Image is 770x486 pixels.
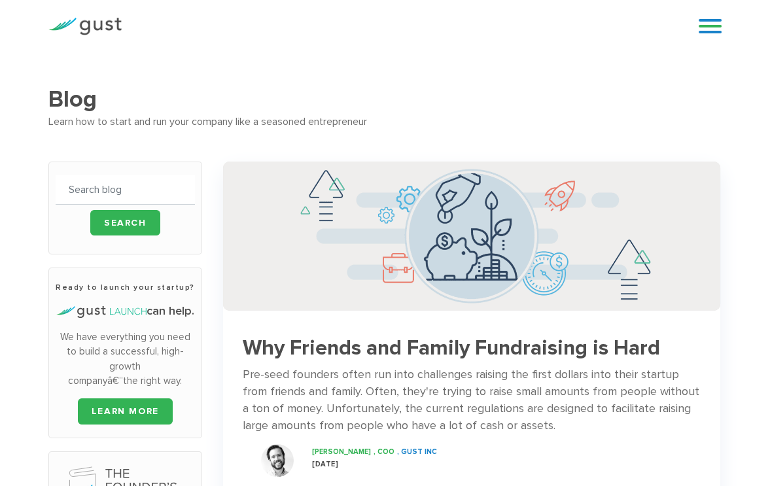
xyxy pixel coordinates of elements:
[312,460,338,468] span: [DATE]
[243,337,701,360] h3: Why Friends and Family Fundraising is Hard
[243,366,701,434] div: Pre-seed founders often run into challenges raising the first dollars into their startup from fri...
[312,447,371,456] span: [PERSON_NAME]
[56,330,195,389] p: We have everything you need to build a successful, high-growth companyâ€”the right way.
[56,281,195,293] h3: Ready to launch your startup?
[261,444,294,477] img: Ryan Nash
[223,162,720,311] img: Successful Startup Founders Invest In Their Own Ventures 0742d64fd6a698c3cfa409e71c3cc4e5620a7e72...
[56,303,195,320] h4: can help.
[48,85,722,113] h1: Blog
[48,18,122,35] img: Gust Logo
[78,398,173,425] a: LEARN MORE
[90,210,160,235] input: Search
[48,113,722,130] div: Learn how to start and run your company like a seasoned entrepreneur
[374,447,394,456] span: , COO
[397,447,437,456] span: , Gust INC
[56,175,195,205] input: Search blog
